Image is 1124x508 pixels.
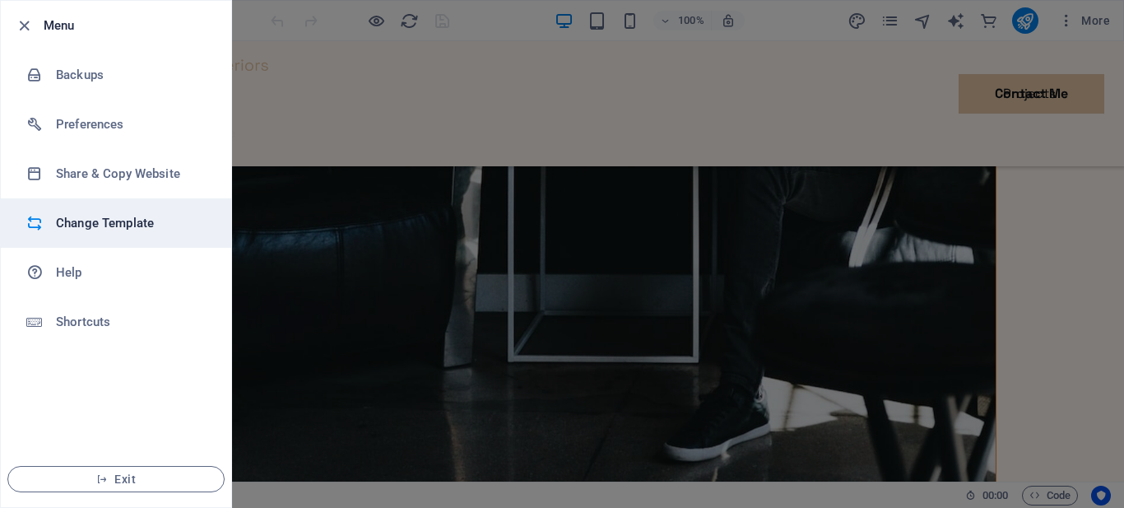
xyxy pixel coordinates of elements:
[56,263,208,282] h6: Help
[7,466,225,492] button: Exit
[56,312,208,332] h6: Shortcuts
[56,114,208,134] h6: Preferences
[56,164,208,184] h6: Share & Copy Website
[21,473,211,486] span: Exit
[1,248,231,297] a: Help
[44,16,218,35] h6: Menu
[56,213,208,233] h6: Change Template
[56,65,208,85] h6: Backups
